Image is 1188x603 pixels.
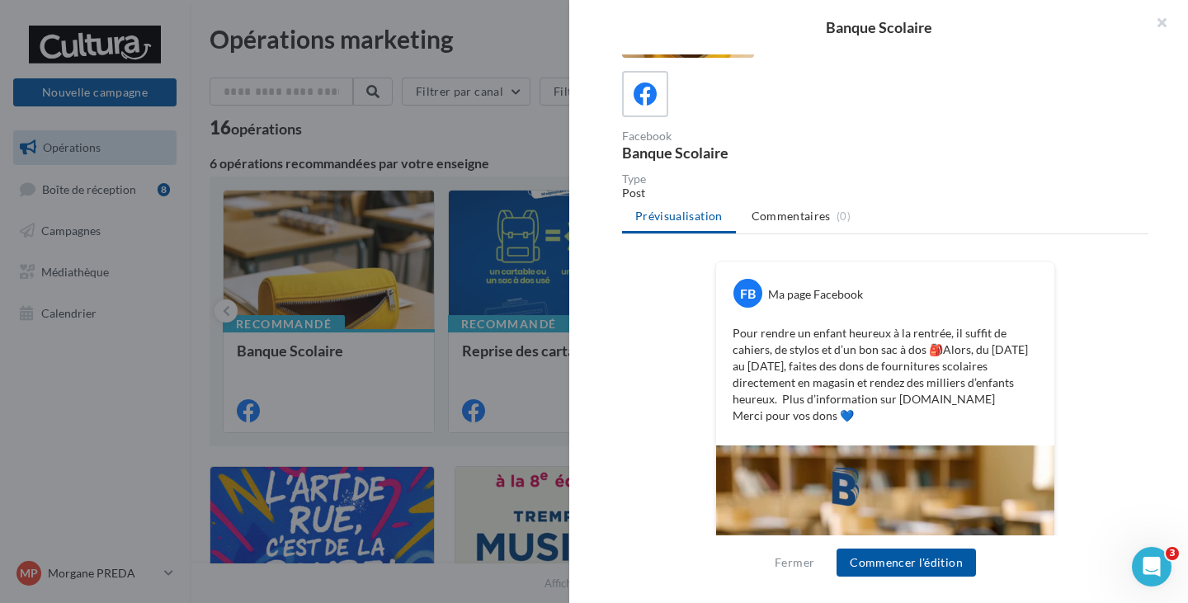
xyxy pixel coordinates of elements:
div: Ma page Facebook [768,286,863,303]
div: Post [622,185,1148,201]
span: 3 [1166,547,1179,560]
div: Banque Scolaire [622,145,879,160]
button: Commencer l'édition [837,549,976,577]
div: Type [622,173,1148,185]
div: Facebook [622,130,879,142]
span: (0) [837,210,851,223]
span: Commentaires [752,208,831,224]
iframe: Intercom live chat [1132,547,1171,587]
div: FB [733,279,762,308]
p: Pour rendre un enfant heureux à la rentrée, il suffit de cahiers, de stylos et d’un bon sac à dos... [733,325,1038,424]
button: Fermer [768,553,821,572]
div: Banque Scolaire [596,20,1162,35]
